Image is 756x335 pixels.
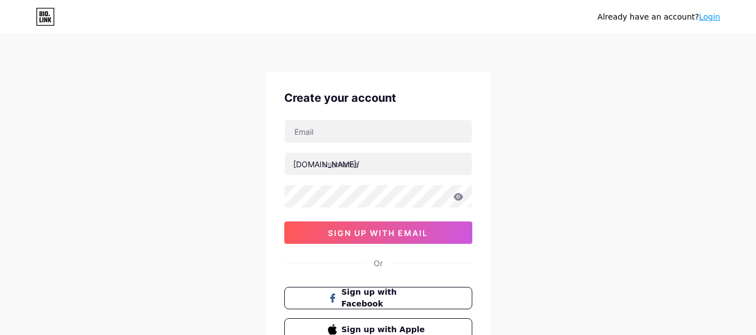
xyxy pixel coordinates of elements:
[285,120,472,143] input: Email
[598,11,720,23] div: Already have an account?
[284,221,472,244] button: sign up with email
[328,228,428,238] span: sign up with email
[699,12,720,21] a: Login
[284,89,472,106] div: Create your account
[293,158,359,170] div: [DOMAIN_NAME]/
[341,286,428,310] span: Sign up with Facebook
[284,287,472,309] button: Sign up with Facebook
[374,257,383,269] div: Or
[285,153,472,175] input: username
